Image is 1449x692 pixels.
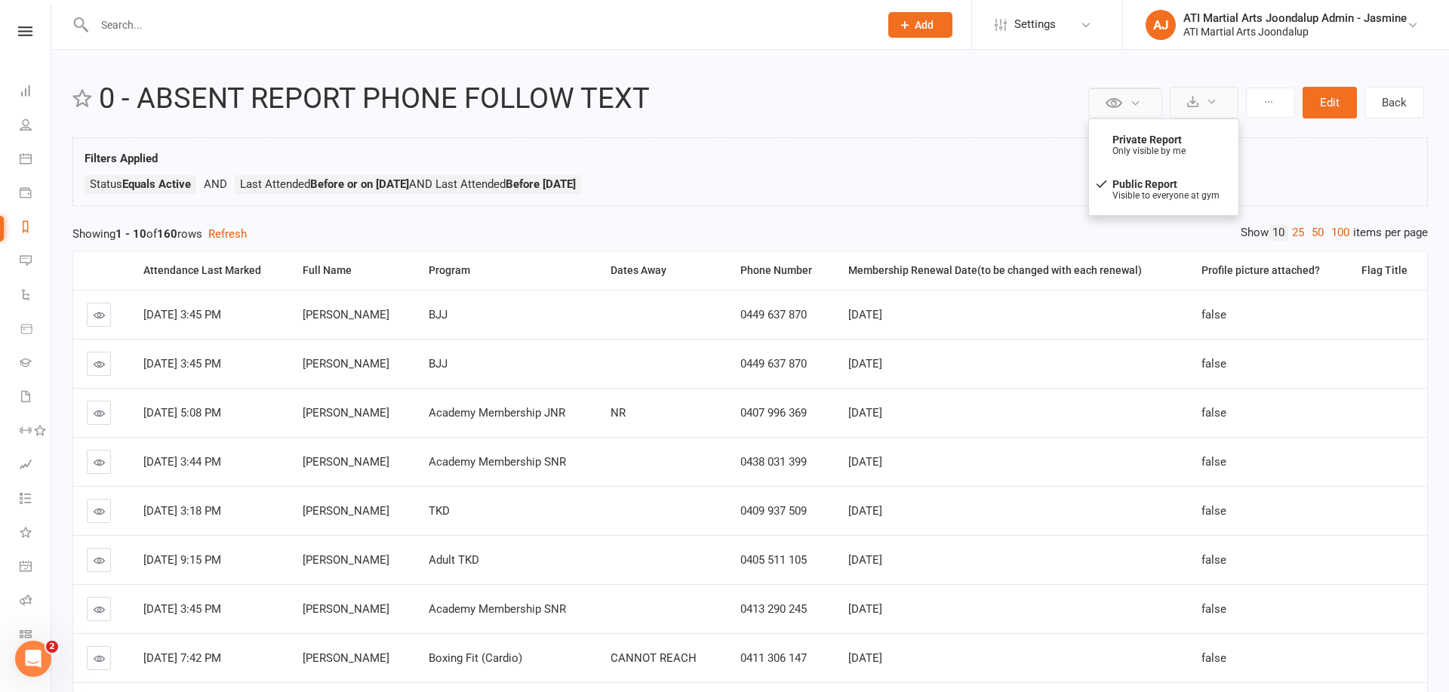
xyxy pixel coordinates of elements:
[611,406,626,420] span: NR
[303,265,403,276] div: Full Name
[1288,225,1308,241] a: 25
[143,553,221,567] span: [DATE] 9:15 PM
[1327,225,1353,241] a: 100
[1112,131,1226,148] strong: Private Report
[310,177,409,191] strong: Before or on [DATE]
[429,455,566,469] span: Academy Membership SNR
[740,602,807,616] span: 0413 290 245
[303,357,389,371] span: [PERSON_NAME]
[1201,553,1226,567] span: false
[915,19,934,31] span: Add
[20,109,51,143] a: People
[20,449,51,483] a: Assessments
[143,265,276,276] div: Attendance Last Marked
[1201,651,1226,665] span: false
[303,553,389,567] span: [PERSON_NAME]
[848,553,882,567] span: [DATE]
[143,504,221,518] span: [DATE] 3:18 PM
[848,265,1176,276] div: Membership Renewal Date(to be changed with each renewal)
[1201,357,1226,371] span: false
[740,455,807,469] span: 0438 031 399
[143,308,221,321] span: [DATE] 3:45 PM
[1269,225,1288,241] a: 10
[1089,123,1238,168] a: Private ReportOnly visible by me
[740,651,807,665] span: 0411 306 147
[1183,25,1407,38] div: ATI Martial Arts Joondalup
[429,553,479,567] span: Adult TKD
[1201,455,1226,469] span: false
[848,357,882,371] span: [DATE]
[72,225,1428,243] div: Showing of rows
[1183,11,1407,25] div: ATI Martial Arts Joondalup Admin - Jasmine
[429,357,448,371] span: BJJ
[122,177,191,191] strong: Equals Active
[143,357,221,371] span: [DATE] 3:45 PM
[848,308,882,321] span: [DATE]
[20,585,51,619] a: Roll call kiosk mode
[20,211,51,245] a: Reports
[20,313,51,347] a: Product Sales
[1201,265,1336,276] div: Profile picture attached?
[740,553,807,567] span: 0405 511 105
[143,455,221,469] span: [DATE] 3:44 PM
[303,504,389,518] span: [PERSON_NAME]
[303,455,389,469] span: [PERSON_NAME]
[1201,308,1226,321] span: false
[240,177,409,191] span: Last Attended
[303,406,389,420] span: [PERSON_NAME]
[409,177,576,191] span: AND Last Attended
[429,308,448,321] span: BJJ
[848,406,882,420] span: [DATE]
[157,227,177,241] strong: 160
[46,641,58,653] span: 2
[303,602,389,616] span: [PERSON_NAME]
[1241,225,1428,241] div: Show items per page
[20,551,51,585] a: General attendance kiosk mode
[429,406,565,420] span: Academy Membership JNR
[611,265,715,276] div: Dates Away
[888,12,952,38] button: Add
[506,177,576,191] strong: Before [DATE]
[740,357,807,371] span: 0449 637 870
[143,406,221,420] span: [DATE] 5:08 PM
[1308,225,1327,241] a: 50
[1364,87,1424,118] a: Back
[740,308,807,321] span: 0449 637 870
[740,504,807,518] span: 0409 937 509
[1303,87,1357,118] button: Edit
[85,152,158,165] strong: Filters Applied
[115,227,146,241] strong: 1 - 10
[99,83,1084,115] h2: 0 - ABSENT REPORT PHONE FOLLOW TEXT
[143,602,221,616] span: [DATE] 3:45 PM
[429,504,450,518] span: TKD
[1112,176,1226,192] strong: Public Report
[429,265,585,276] div: Program
[20,177,51,211] a: Payments
[20,143,51,177] a: Calendar
[1146,10,1176,40] div: AJ
[740,265,823,276] div: Phone Number
[208,225,247,243] button: Refresh
[1201,406,1226,420] span: false
[1014,8,1056,42] span: Settings
[429,602,566,616] span: Academy Membership SNR
[1089,168,1238,212] a: Public ReportVisible to everyone at gym
[20,619,51,653] a: Class kiosk mode
[848,651,882,665] span: [DATE]
[611,651,697,665] span: CANNOT REACH
[1361,265,1415,276] div: Flag Title
[848,504,882,518] span: [DATE]
[1201,602,1226,616] span: false
[848,602,882,616] span: [DATE]
[20,75,51,109] a: Dashboard
[90,14,869,35] input: Search...
[1101,129,1226,161] div: Only visible by me
[429,651,522,665] span: Boxing Fit (Cardio)
[848,455,882,469] span: [DATE]
[15,641,51,677] iframe: Intercom live chat
[90,177,191,191] span: Status
[740,406,807,420] span: 0407 996 369
[303,651,389,665] span: [PERSON_NAME]
[303,308,389,321] span: [PERSON_NAME]
[143,651,221,665] span: [DATE] 7:42 PM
